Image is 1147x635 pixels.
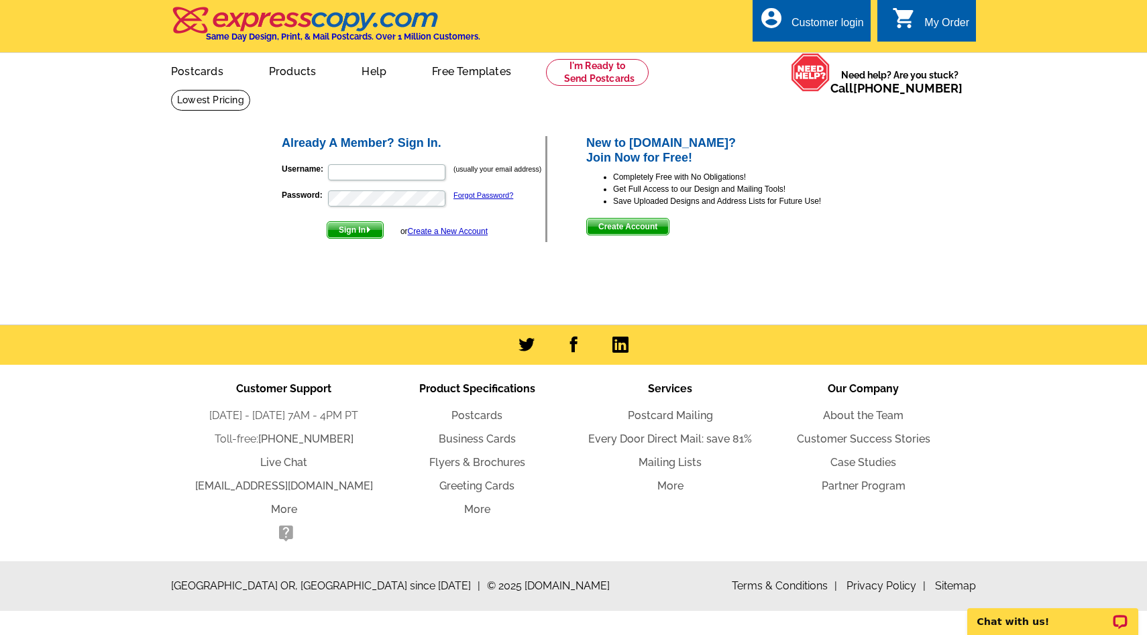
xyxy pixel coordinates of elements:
[830,68,969,95] span: Need help? Are you stuck?
[587,219,669,235] span: Create Account
[846,579,926,592] a: Privacy Policy
[588,432,752,445] a: Every Door Direct Mail: save 81%
[791,53,830,92] img: help
[823,409,904,422] a: About the Team
[195,479,373,492] a: [EMAIL_ADDRESS][DOMAIN_NAME]
[759,15,864,32] a: account_circle Customer login
[586,136,867,165] h2: New to [DOMAIN_NAME]? Join Now for Free!
[613,195,867,207] li: Save Uploaded Designs and Address Lists for Future Use!
[959,593,1147,635] iframe: LiveChat chat widget
[248,54,338,86] a: Products
[171,16,480,42] a: Same Day Design, Print, & Mail Postcards. Over 1 Million Customers.
[282,189,327,201] label: Password:
[187,408,380,424] li: [DATE] - [DATE] 7AM - 4PM PT
[657,479,684,492] a: More
[453,165,541,173] small: (usually your email address)
[419,382,535,395] span: Product Specifications
[453,191,513,199] a: Forgot Password?
[487,578,610,594] span: © 2025 [DOMAIN_NAME]
[258,432,353,445] a: [PHONE_NUMBER]
[892,6,916,30] i: shopping_cart
[366,227,372,233] img: button-next-arrow-white.png
[260,456,307,469] a: Live Chat
[187,431,380,447] li: Toll-free:
[411,54,533,86] a: Free Templates
[451,409,502,422] a: Postcards
[935,579,976,592] a: Sitemap
[464,503,490,516] a: More
[429,456,525,469] a: Flyers & Brochures
[639,456,702,469] a: Mailing Lists
[613,183,867,195] li: Get Full Access to our Design and Mailing Tools!
[282,163,327,175] label: Username:
[732,579,837,592] a: Terms & Conditions
[924,17,969,36] div: My Order
[282,136,545,151] h2: Already A Member? Sign In.
[759,6,783,30] i: account_circle
[830,81,963,95] span: Call
[327,222,383,238] span: Sign In
[628,409,713,422] a: Postcard Mailing
[648,382,692,395] span: Services
[439,432,516,445] a: Business Cards
[340,54,408,86] a: Help
[206,32,480,42] h4: Same Day Design, Print, & Mail Postcards. Over 1 Million Customers.
[830,456,896,469] a: Case Studies
[613,171,867,183] li: Completely Free with No Obligations!
[271,503,297,516] a: More
[327,221,384,239] button: Sign In
[892,15,969,32] a: shopping_cart My Order
[150,54,245,86] a: Postcards
[853,81,963,95] a: [PHONE_NUMBER]
[797,432,930,445] a: Customer Success Stories
[439,479,514,492] a: Greeting Cards
[408,227,488,236] a: Create a New Account
[236,382,331,395] span: Customer Support
[171,578,480,594] span: [GEOGRAPHIC_DATA] OR, [GEOGRAPHIC_DATA] since [DATE]
[822,479,906,492] a: Partner Program
[791,17,864,36] div: Customer login
[400,225,488,237] div: or
[828,382,899,395] span: Our Company
[586,218,669,235] button: Create Account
